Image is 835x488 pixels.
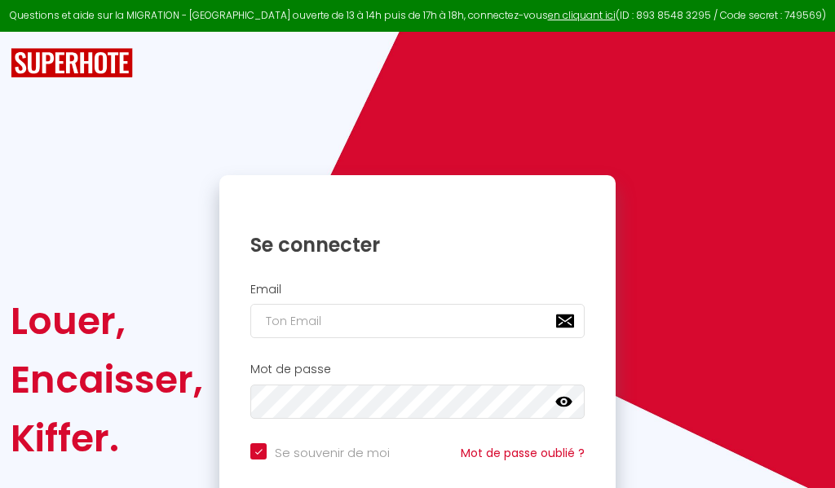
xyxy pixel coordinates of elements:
h2: Mot de passe [250,363,585,376]
a: en cliquant ici [548,8,616,22]
h2: Email [250,283,585,297]
a: Mot de passe oublié ? [461,445,585,461]
div: Encaisser, [11,350,203,409]
img: SuperHote logo [11,48,133,78]
div: Kiffer. [11,409,203,468]
h1: Se connecter [250,232,585,257]
div: Louer, [11,292,203,350]
input: Ton Email [250,304,585,338]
